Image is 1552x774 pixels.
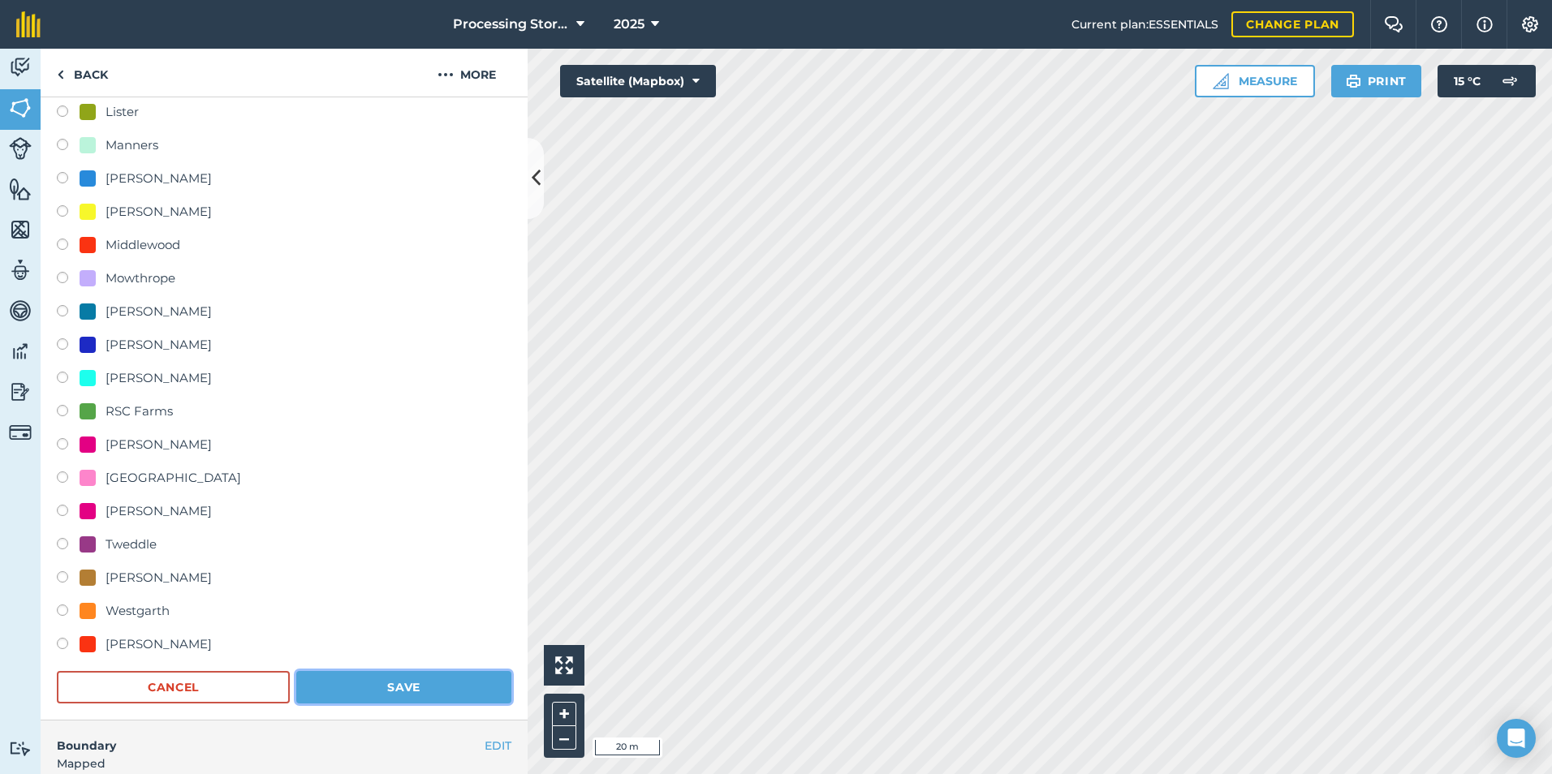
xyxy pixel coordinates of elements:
[1231,11,1354,37] a: Change plan
[560,65,716,97] button: Satellite (Mapbox)
[453,15,570,34] span: Processing Stores
[1494,65,1526,97] img: svg+xml;base64,PD94bWwgdmVyc2lvbj0iMS4wIiBlbmNvZGluZz0idXRmLTgiPz4KPCEtLSBHZW5lcmF0b3I6IEFkb2JlIE...
[106,368,212,388] div: [PERSON_NAME]
[9,137,32,160] img: svg+xml;base64,PD94bWwgdmVyc2lvbj0iMS4wIiBlbmNvZGluZz0idXRmLTgiPz4KPCEtLSBHZW5lcmF0b3I6IEFkb2JlIE...
[1454,65,1481,97] span: 15 ° C
[614,15,645,34] span: 2025
[9,177,32,201] img: svg+xml;base64,PHN2ZyB4bWxucz0iaHR0cDovL3d3dy53My5vcmcvMjAwMC9zdmciIHdpZHRoPSI1NiIgaGVpZ2h0PSI2MC...
[106,202,212,221] div: [PERSON_NAME]
[1477,15,1493,34] img: svg+xml;base64,PHN2ZyB4bWxucz0iaHR0cDovL3d3dy53My5vcmcvMjAwMC9zdmciIHdpZHRoPSIxNyIgaGVpZ2h0PSIxNy...
[9,217,32,242] img: svg+xml;base64,PHN2ZyB4bWxucz0iaHR0cDovL3d3dy53My5vcmcvMjAwMC9zdmciIHdpZHRoPSI1NiIgaGVpZ2h0PSI2MC...
[57,65,64,84] img: svg+xml;base64,PHN2ZyB4bWxucz0iaHR0cDovL3d3dy53My5vcmcvMjAwMC9zdmciIHdpZHRoPSI5IiBoZWlnaHQ9IjI0Ii...
[106,634,212,654] div: [PERSON_NAME]
[9,339,32,363] img: svg+xml;base64,PD94bWwgdmVyc2lvbj0iMS4wIiBlbmNvZGluZz0idXRmLTgiPz4KPCEtLSBHZW5lcmF0b3I6IEFkb2JlIE...
[106,501,212,521] div: [PERSON_NAME]
[9,421,32,444] img: svg+xml;base64,PD94bWwgdmVyc2lvbj0iMS4wIiBlbmNvZGluZz0idXRmLTgiPz4KPCEtLSBHZW5lcmF0b3I6IEFkb2JlIE...
[296,671,511,703] button: Save
[1213,73,1229,89] img: Ruler icon
[106,269,175,288] div: Mowthrope
[1384,16,1403,32] img: Two speech bubbles overlapping with the left bubble in the forefront
[9,299,32,323] img: svg+xml;base64,PD94bWwgdmVyc2lvbj0iMS4wIiBlbmNvZGluZz0idXRmLTgiPz4KPCEtLSBHZW5lcmF0b3I6IEFkb2JlIE...
[16,11,41,37] img: fieldmargin Logo
[41,720,485,755] h4: Boundary
[552,726,576,750] button: –
[106,402,173,421] div: RSC Farms
[406,49,528,97] button: More
[1429,16,1449,32] img: A question mark icon
[106,102,139,122] div: Lister
[1438,65,1536,97] button: 15 °C
[106,235,180,255] div: Middlewood
[1520,16,1540,32] img: A cog icon
[106,535,157,554] div: Tweddle
[106,435,212,454] div: [PERSON_NAME]
[485,737,511,755] button: EDIT
[1497,719,1536,758] div: Open Intercom Messenger
[1346,71,1361,91] img: svg+xml;base64,PHN2ZyB4bWxucz0iaHR0cDovL3d3dy53My5vcmcvMjAwMC9zdmciIHdpZHRoPSIxOSIgaGVpZ2h0PSIyNC...
[106,135,158,155] div: Manners
[438,65,454,84] img: svg+xml;base64,PHN2ZyB4bWxucz0iaHR0cDovL3d3dy53My5vcmcvMjAwMC9zdmciIHdpZHRoPSIyMCIgaGVpZ2h0PSIyNC...
[1071,15,1218,33] span: Current plan : ESSENTIALS
[9,55,32,80] img: svg+xml;base64,PD94bWwgdmVyc2lvbj0iMS4wIiBlbmNvZGluZz0idXRmLTgiPz4KPCEtLSBHZW5lcmF0b3I6IEFkb2JlIE...
[106,568,212,587] div: [PERSON_NAME]
[9,258,32,282] img: svg+xml;base64,PD94bWwgdmVyc2lvbj0iMS4wIiBlbmNvZGluZz0idXRmLTgiPz4KPCEtLSBHZW5lcmF0b3I6IEFkb2JlIE...
[41,755,528,772] span: Mapped
[552,702,576,726] button: +
[9,96,32,120] img: svg+xml;base64,PHN2ZyB4bWxucz0iaHR0cDovL3d3dy53My5vcmcvMjAwMC9zdmciIHdpZHRoPSI1NiIgaGVpZ2h0PSI2MC...
[106,601,170,621] div: Westgarth
[57,671,290,703] button: Cancel
[9,380,32,404] img: svg+xml;base64,PD94bWwgdmVyc2lvbj0iMS4wIiBlbmNvZGluZz0idXRmLTgiPz4KPCEtLSBHZW5lcmF0b3I6IEFkb2JlIE...
[555,656,573,674] img: Four arrows, one pointing top left, one top right, one bottom right and the last bottom left
[106,468,241,488] div: [GEOGRAPHIC_DATA]
[1331,65,1422,97] button: Print
[1195,65,1315,97] button: Measure
[106,335,212,355] div: [PERSON_NAME]
[41,49,124,97] a: Back
[106,302,212,321] div: [PERSON_NAME]
[9,741,32,756] img: svg+xml;base64,PD94bWwgdmVyc2lvbj0iMS4wIiBlbmNvZGluZz0idXRmLTgiPz4KPCEtLSBHZW5lcmF0b3I6IEFkb2JlIE...
[106,169,212,188] div: [PERSON_NAME]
